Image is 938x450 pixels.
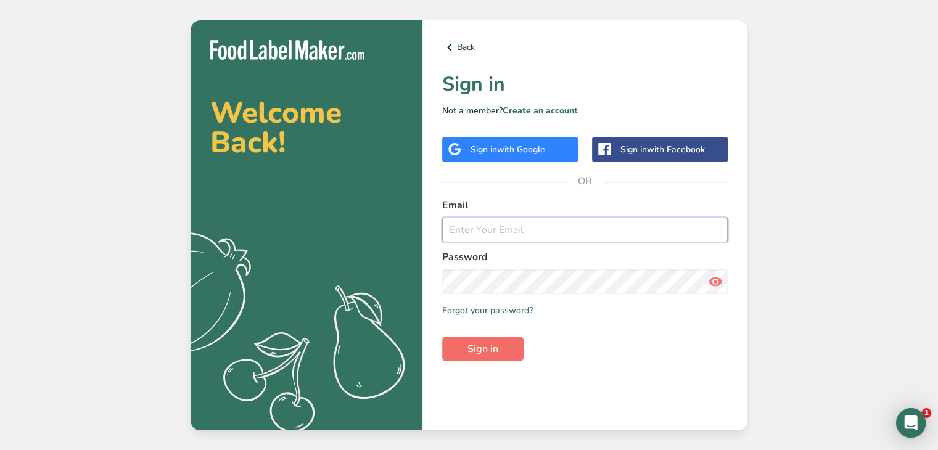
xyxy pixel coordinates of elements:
[921,408,931,418] span: 1
[442,104,728,117] p: Not a member?
[442,40,728,55] a: Back
[471,143,545,156] div: Sign in
[567,163,604,200] span: OR
[442,304,533,317] a: Forgot your password?
[442,198,728,213] label: Email
[503,105,578,117] a: Create an account
[442,337,524,361] button: Sign in
[896,408,926,438] div: Open Intercom Messenger
[442,250,728,264] label: Password
[442,218,728,242] input: Enter Your Email
[497,144,545,155] span: with Google
[442,70,728,99] h1: Sign in
[620,143,705,156] div: Sign in
[647,144,705,155] span: with Facebook
[467,342,498,356] span: Sign in
[210,98,403,157] h2: Welcome Back!
[210,40,364,60] img: Food Label Maker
